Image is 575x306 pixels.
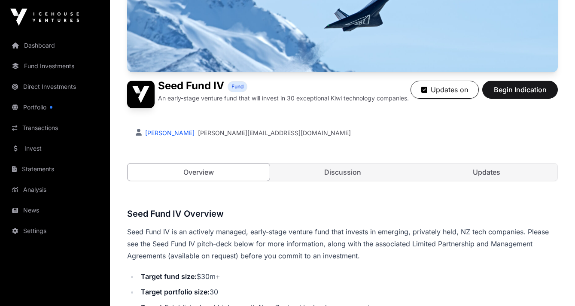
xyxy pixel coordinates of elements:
[7,57,103,76] a: Fund Investments
[532,265,575,306] iframe: Chat Widget
[141,272,197,281] strong: Target fund size:
[138,286,558,298] li: 30
[138,270,558,282] li: $30m+
[7,139,103,158] a: Invest
[482,81,558,99] button: Begin Indication
[415,164,557,181] a: Updates
[7,221,103,240] a: Settings
[10,9,79,26] img: Icehouse Ventures Logo
[143,129,195,136] a: [PERSON_NAME]
[7,180,103,199] a: Analysis
[411,81,479,99] button: Updates on
[7,201,103,220] a: News
[271,164,414,181] a: Discussion
[158,94,409,103] p: An early-stage venture fund that will invest in 30 exceptional Kiwi technology companies.
[231,83,243,90] span: Fund
[198,129,351,137] a: [PERSON_NAME][EMAIL_ADDRESS][DOMAIN_NAME]
[482,89,558,98] a: Begin Indication
[7,36,103,55] a: Dashboard
[7,77,103,96] a: Direct Investments
[127,163,270,181] a: Overview
[7,118,103,137] a: Transactions
[127,226,558,262] p: Seed Fund IV is an actively managed, early-stage venture fund that invests in emerging, privately...
[127,207,558,221] h3: Seed Fund IV Overview
[128,164,557,181] nav: Tabs
[493,85,547,95] span: Begin Indication
[158,81,224,92] h1: Seed Fund IV
[7,98,103,117] a: Portfolio
[141,288,210,296] strong: Target portfolio size:
[7,160,103,179] a: Statements
[127,81,155,108] img: Seed Fund IV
